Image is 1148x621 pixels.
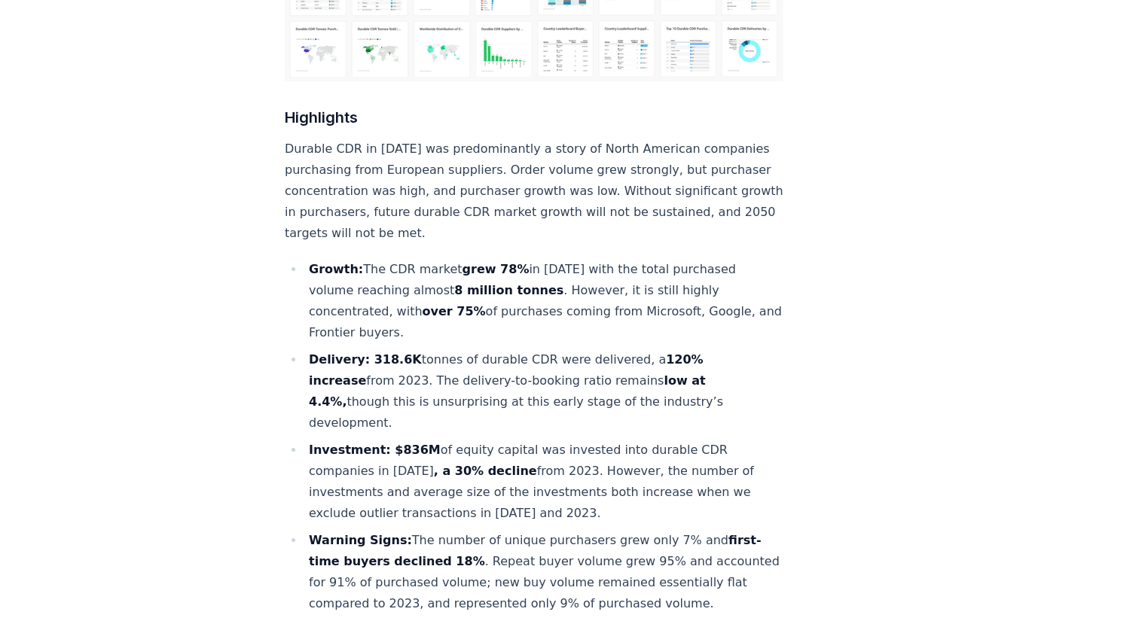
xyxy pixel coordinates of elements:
[309,533,412,547] strong: Warning Signs:
[309,262,363,276] strong: Growth:
[304,349,783,434] li: tonnes of durable CDR were delivered, a from 2023​. The delivery-to-booking ratio remains though ...
[309,373,706,409] strong: low at 4.4%,
[454,283,563,297] strong: 8 million tonnes
[423,304,486,318] strong: over 75%
[285,105,783,129] h3: Highlights
[434,464,537,478] strong: , a 30% decline
[304,440,783,524] li: of equity capital was invested into durable CDR companies in [DATE] from 2023​. However, the numb...
[309,352,422,367] strong: Delivery: 318.6K
[309,443,441,457] strong: Investment: $836M
[285,139,783,244] p: Durable CDR in [DATE] was predominantly a story of North American companies purchasing from Europ...
[463,262,530,276] strong: grew 78%
[304,259,783,343] li: The CDR market in [DATE] with the total purchased volume reaching almost . However, it is still h...
[304,530,783,614] li: The number of unique purchasers grew only 7% and . Repeat buyer volume grew 95% and accounted for...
